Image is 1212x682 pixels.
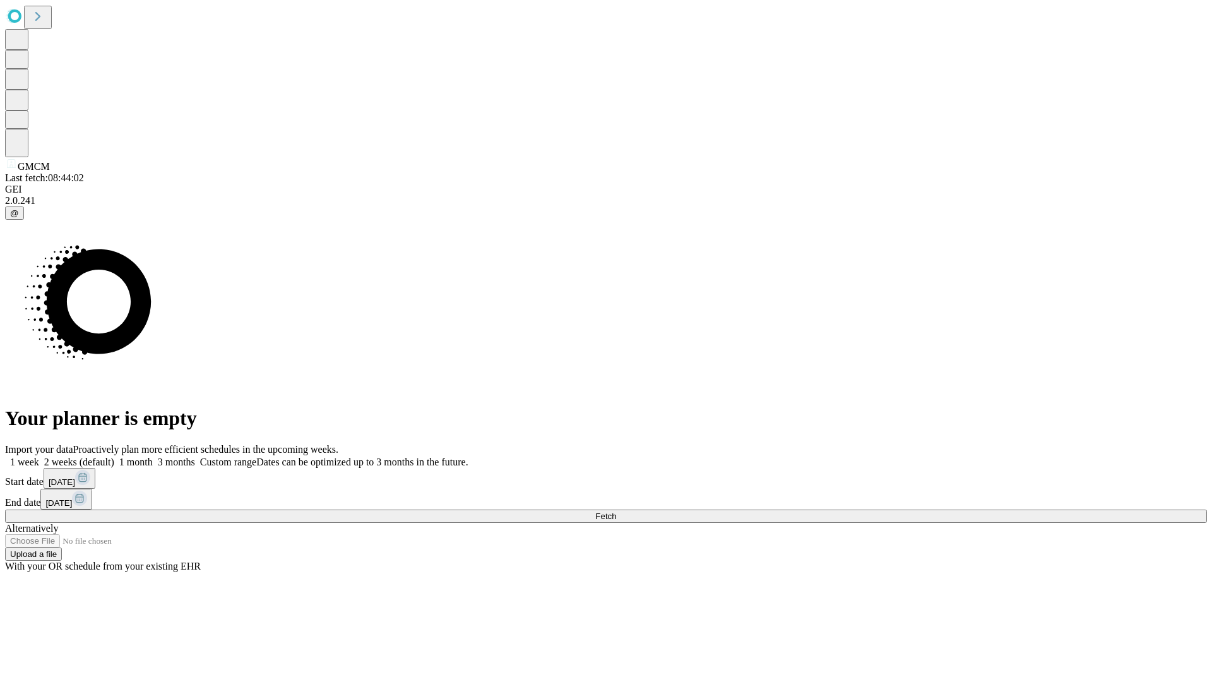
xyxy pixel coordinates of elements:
[49,477,75,487] span: [DATE]
[10,457,39,467] span: 1 week
[5,195,1207,206] div: 2.0.241
[40,489,92,510] button: [DATE]
[5,407,1207,430] h1: Your planner is empty
[5,489,1207,510] div: End date
[5,523,58,534] span: Alternatively
[44,457,114,467] span: 2 weeks (default)
[5,468,1207,489] div: Start date
[73,444,338,455] span: Proactively plan more efficient schedules in the upcoming weeks.
[5,510,1207,523] button: Fetch
[595,512,616,521] span: Fetch
[5,172,84,183] span: Last fetch: 08:44:02
[119,457,153,467] span: 1 month
[200,457,256,467] span: Custom range
[10,208,19,218] span: @
[5,561,201,571] span: With your OR schedule from your existing EHR
[44,468,95,489] button: [DATE]
[5,547,62,561] button: Upload a file
[5,444,73,455] span: Import your data
[5,184,1207,195] div: GEI
[158,457,195,467] span: 3 months
[45,498,72,508] span: [DATE]
[18,161,50,172] span: GMCM
[256,457,468,467] span: Dates can be optimized up to 3 months in the future.
[5,206,24,220] button: @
